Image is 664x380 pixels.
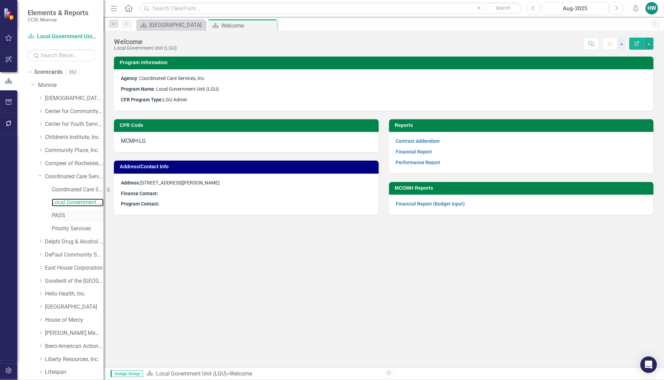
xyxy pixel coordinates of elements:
div: Welcome [230,370,252,377]
a: Coordinated Care Services Inc. [45,173,104,181]
a: Performance Report [396,160,441,165]
strong: Finance Contact: [121,191,158,196]
span: [STREET_ADDRESS][PERSON_NAME] [121,180,220,186]
a: Goodwill of the [GEOGRAPHIC_DATA] [45,277,104,285]
small: CCSI: Monroe [28,17,88,22]
a: [PERSON_NAME] Memorial Institute, Inc. [45,329,104,337]
input: Search ClearPoint... [140,2,522,14]
strong: Address: [121,180,140,186]
strong: Agency [121,76,137,81]
a: Delphi Drug & Alcohol Council [45,238,104,246]
h3: CFR Code [120,123,375,128]
div: [GEOGRAPHIC_DATA] [150,21,204,29]
a: East House Corporation [45,264,104,272]
div: Local Government Unit (LGU) [114,46,177,51]
span: : Local Government Unit (LGU) [121,86,219,92]
a: Local Government Unit (LGU) [52,199,104,207]
a: PASS [52,212,104,220]
a: Children's Institute, Inc. [45,133,104,141]
a: Contract Addendum [396,138,440,144]
a: [DEMOGRAPHIC_DATA] Charities Family & Community Services [45,94,104,102]
div: Welcome [221,21,276,30]
a: Ibero-American Action League, Inc. [45,342,104,350]
div: Open Intercom Messenger [641,357,657,373]
div: Welcome [114,38,177,46]
a: [GEOGRAPHIC_DATA] [45,303,104,311]
span: MCMH-LG [121,138,146,144]
a: Liberty Resources, Inc. [45,356,104,363]
a: [GEOGRAPHIC_DATA] [138,21,204,29]
span: LGU Admin [163,97,187,102]
a: Lifespan [45,368,104,376]
button: Search [486,3,520,13]
span: : Coordinated Care Services, Inc. [121,76,205,81]
a: Compeer of Rochester, Inc. [45,160,104,168]
span: Program Contact: [121,201,160,207]
h3: Reports [395,123,651,128]
a: Financial Report (Budget Input) [396,201,465,207]
a: DePaul Community Services, lnc. [45,251,104,259]
div: » [146,370,379,378]
a: Local Government Unit (LGU) [156,370,227,377]
img: ClearPoint Strategy [3,7,16,20]
a: Community Place, Inc. [45,147,104,154]
input: Search Below... [28,49,97,61]
h3: MCOMH Reports [395,186,651,191]
strong: CFR Program Type: [121,97,163,102]
a: Financial Report [396,149,432,154]
a: Priority Services [52,225,104,233]
a: Helio Health, Inc. [45,290,104,298]
button: Aug-2025 [542,2,608,14]
h3: Address/Contact Info [120,164,375,169]
span: Assign Group [110,370,143,377]
a: Monroe [38,81,104,89]
div: 262 [66,69,79,75]
a: Center for Community Alternatives [45,108,104,116]
h3: Program Information [120,60,650,65]
a: Coordinated Care Services Inc. (MCOMH Internal) [52,186,104,194]
a: Center for Youth Services, Inc. [45,120,104,128]
a: Local Government Unit (LGU) [28,33,97,41]
div: Aug-2025 [545,4,606,13]
strong: Program Name [121,86,154,92]
button: HW [646,2,658,14]
a: House of Mercy [45,316,104,324]
span: Search [495,5,510,11]
span: Elements & Reports [28,9,88,17]
a: Scorecards [34,68,62,76]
